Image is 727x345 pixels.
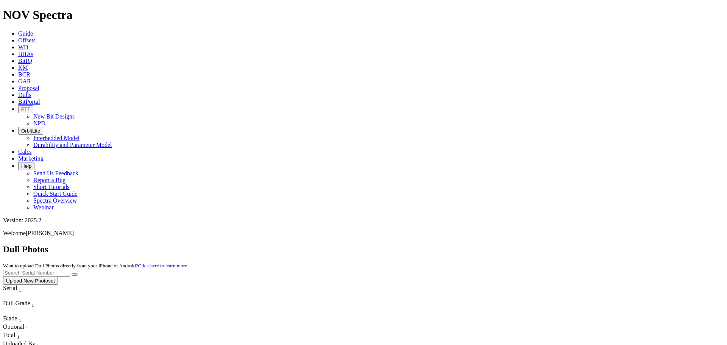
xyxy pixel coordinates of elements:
[18,92,31,98] a: Dulls
[18,85,39,91] a: Proposal
[26,323,28,330] span: Sort None
[3,300,56,315] div: Sort None
[33,135,80,141] a: Interbedded Model
[3,323,30,332] div: Optional Sort None
[33,170,78,176] a: Send Us Feedback
[19,315,21,322] span: Sort None
[18,162,34,170] button: Help
[33,120,45,126] a: NPD
[26,326,28,331] sub: 1
[21,128,40,134] span: OrbitLite
[21,163,31,169] span: Help
[3,263,188,269] small: Want to upload Dull Photos directly from your iPhone or Android?
[3,244,724,254] h2: Dull Photos
[19,317,21,323] sub: 1
[3,269,70,277] input: Search Serial Number
[33,197,77,204] a: Spectra Overview
[18,37,36,44] a: Offsets
[18,58,32,64] a: BitIQ
[3,277,58,285] button: Upload New Photoset
[18,30,33,37] a: Guide
[18,71,30,78] a: BCR
[3,285,35,300] div: Sort None
[3,323,24,330] span: Optional
[18,51,33,57] a: BHAs
[32,302,34,308] sub: 1
[3,315,17,322] span: Blade
[33,113,75,120] a: New Bit Designs
[3,217,724,224] div: Version: 2025.2
[3,332,16,338] span: Total
[18,127,43,135] button: OrbitLite
[17,334,20,340] sub: 1
[32,300,34,306] span: Sort None
[18,155,44,162] a: Marketing
[3,285,17,291] span: Serial
[3,332,30,340] div: Total Sort None
[19,285,21,291] span: Sort None
[3,323,30,332] div: Sort None
[33,142,112,148] a: Durability and Parameter Model
[3,315,30,323] div: Sort None
[3,308,56,315] div: Column Menu
[33,204,54,211] a: Webinar
[33,190,77,197] a: Quick Start Guide
[3,293,35,300] div: Column Menu
[18,105,33,113] button: FTT
[33,177,66,183] a: Report a Bug
[3,285,35,293] div: Serial Sort None
[18,98,40,105] a: BitPortal
[17,332,20,338] span: Sort None
[33,184,70,190] a: Short Tutorials
[18,78,31,84] a: OAR
[21,106,30,112] span: FTT
[3,8,724,22] h1: NOV Spectra
[26,230,74,236] span: [PERSON_NAME]
[138,263,189,269] a: Click here to learn more.
[3,300,30,306] span: Dull Grade
[3,300,56,308] div: Dull Grade Sort None
[18,64,28,71] a: KM
[19,287,21,293] sub: 1
[3,230,724,237] p: Welcome
[18,44,28,50] a: WD
[3,332,30,340] div: Sort None
[3,315,30,323] div: Blade Sort None
[18,148,32,155] a: Calcs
